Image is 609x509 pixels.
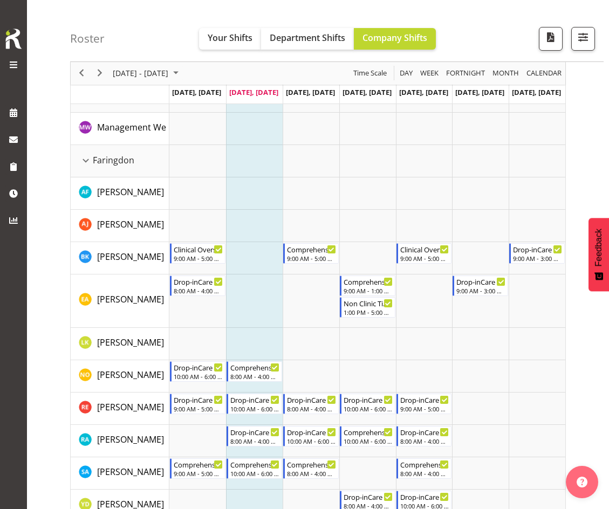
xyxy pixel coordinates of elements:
td: Faringdon resource [71,145,169,177]
button: Your Shifts [199,28,261,50]
div: Comprehensive Consult 10-6 [230,459,279,470]
div: Rachna Anderson"s event - Drop-inCare 10-6 Begin From Wednesday, October 1, 2025 at 10:00:00 AM G... [283,426,339,446]
a: [PERSON_NAME] [97,185,164,198]
span: Time Scale [352,67,388,80]
a: [PERSON_NAME] [97,293,164,306]
div: Comprehensive Consult 8-4 [400,459,449,470]
div: 1:00 PM - 5:00 PM [344,308,393,317]
div: Sarah Abbott"s event - Comprehensive Consult 9-5 Begin From Monday, September 29, 2025 at 9:00:00... [170,458,225,479]
div: 8:00 AM - 4:00 PM [230,437,279,445]
div: Ena Advincula"s event - Comprehensive Consult 9-1 Begin From Thursday, October 2, 2025 at 9:00:00... [340,276,395,296]
div: Sarah Abbott"s event - Comprehensive Consult 10-6 Begin From Tuesday, September 30, 2025 at 10:00... [227,458,282,479]
td: Rachel Els resource [71,393,169,425]
span: [PERSON_NAME] [97,369,164,381]
div: Drop-inCare 9-3 [513,244,562,254]
span: [PERSON_NAME] [97,251,164,263]
span: [PERSON_NAME] [97,293,164,305]
div: 8:00 AM - 4:00 PM [400,469,449,478]
div: 10:00 AM - 6:00 PM [287,437,336,445]
div: Rachel Els"s event - Drop-inCare 10-6 Begin From Thursday, October 2, 2025 at 10:00:00 AM GMT+13:... [340,394,395,414]
div: 9:00 AM - 5:00 PM [174,404,223,413]
button: Filter Shifts [571,27,595,51]
span: [DATE], [DATE] [229,87,278,97]
button: Department Shifts [261,28,354,50]
span: [PERSON_NAME] [97,466,164,478]
button: Fortnight [444,67,487,80]
img: help-xxl-2.png [577,477,587,487]
span: [PERSON_NAME] [97,434,164,445]
div: Sarah Abbott"s event - Comprehensive Consult 8-4 Begin From Wednesday, October 1, 2025 at 8:00:00... [283,458,339,479]
td: Amy Johannsen resource [71,210,169,242]
div: Rachna Anderson"s event - Comprehensive Consult 10-6 Begin From Thursday, October 2, 2025 at 10:0... [340,426,395,446]
a: [PERSON_NAME] [97,336,164,349]
span: [PERSON_NAME] [97,218,164,230]
a: [PERSON_NAME] [97,401,164,414]
div: 9:00 AM - 5:00 PM [174,469,223,478]
button: Download a PDF of the roster according to the set date range. [539,27,563,51]
div: Drop-inCare 10-6 [230,394,279,405]
div: Clinical Oversight [400,244,449,254]
div: Brian Ko"s event - Clinical Oversight Begin From Friday, October 3, 2025 at 9:00:00 AM GMT+13:00 ... [396,243,452,264]
div: 8:00 AM - 4:00 PM [287,404,336,413]
div: 10:00 AM - 6:00 PM [344,437,393,445]
div: 10:00 AM - 6:00 PM [344,404,393,413]
div: 8:00 AM - 4:00 PM [174,286,223,295]
div: Drop-inCare 10-6 [400,491,449,502]
span: [DATE], [DATE] [286,87,335,97]
span: Faringdon [93,154,134,167]
div: Natasha Ottley"s event - Drop-inCare 10-6 Begin From Monday, September 29, 2025 at 10:00:00 AM GM... [170,361,225,382]
div: Drop-inCare 8-4 [287,394,336,405]
div: 10:00 AM - 6:00 PM [174,372,223,381]
div: next period [91,62,109,85]
button: Next [93,67,107,80]
div: 8:00 AM - 4:00 PM [230,372,279,381]
div: 10:00 AM - 6:00 PM [230,404,279,413]
div: Comprehensive Consult 8-4 [230,362,279,373]
a: [PERSON_NAME] [97,465,164,478]
td: Sarah Abbott resource [71,457,169,490]
div: 9:00 AM - 1:00 PM [344,286,393,295]
button: September 2025 [111,67,183,80]
div: 8:00 AM - 4:00 PM [400,437,449,445]
td: Liandy Kritzinger resource [71,328,169,360]
div: Sep 29 - Oct 05, 2025 [109,62,185,85]
div: Brian Ko"s event - Comprehensive Consult 9-5 Begin From Wednesday, October 1, 2025 at 9:00:00 AM ... [283,243,339,264]
div: 8:00 AM - 4:00 PM [287,469,336,478]
span: calendar [525,67,563,80]
div: 9:00 AM - 5:00 PM [174,254,223,263]
button: Timeline Day [398,67,415,80]
div: 9:00 AM - 5:00 PM [287,254,336,263]
div: Rachel Els"s event - Drop-inCare 10-6 Begin From Tuesday, September 30, 2025 at 10:00:00 AM GMT+1... [227,394,282,414]
button: Previous [74,67,89,80]
div: Rachel Els"s event - Drop-inCare 8-4 Begin From Wednesday, October 1, 2025 at 8:00:00 AM GMT+13:0... [283,394,339,414]
a: [PERSON_NAME] [97,433,164,446]
div: 9:00 AM - 5:00 PM [400,254,449,263]
div: Drop-inCare 8-4 [174,276,223,287]
div: 9:00 AM - 3:00 PM [513,254,562,263]
div: Ena Advincula"s event - Drop-inCare 9-3 Begin From Saturday, October 4, 2025 at 9:00:00 AM GMT+13... [453,276,508,296]
div: Natasha Ottley"s event - Comprehensive Consult 8-4 Begin From Tuesday, September 30, 2025 at 8:00... [227,361,282,382]
a: [PERSON_NAME] [97,368,164,381]
span: Company Shifts [362,32,427,44]
span: [DATE], [DATE] [455,87,504,97]
div: Clinical Oversight [174,244,223,254]
div: previous period [72,62,91,85]
div: Comprehensive Consult 9-5 [287,244,336,254]
div: Comprehensive Consult 9-5 [174,459,223,470]
span: [PERSON_NAME] [97,401,164,413]
div: Comprehensive Consult 9-1 [344,276,393,287]
button: Time Scale [352,67,389,80]
button: Company Shifts [354,28,436,50]
div: Non Clinic Time 1-5 [344,298,393,308]
span: Management We Care [97,121,187,133]
div: Rachel Els"s event - Drop-inCare 9-5 Begin From Friday, October 3, 2025 at 9:00:00 AM GMT+13:00 E... [396,394,452,414]
div: Drop-inCare 9-5 [400,394,449,405]
div: Drop-inCare 8-4 [230,427,279,437]
div: Drop-inCare 10-6 [174,362,223,373]
span: [DATE], [DATE] [399,87,448,97]
div: 9:00 AM - 3:00 PM [456,286,505,295]
div: Drop-inCare 9-5 [174,394,223,405]
td: Ena Advincula resource [71,274,169,328]
td: Natasha Ottley resource [71,360,169,393]
button: Timeline Month [491,67,521,80]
